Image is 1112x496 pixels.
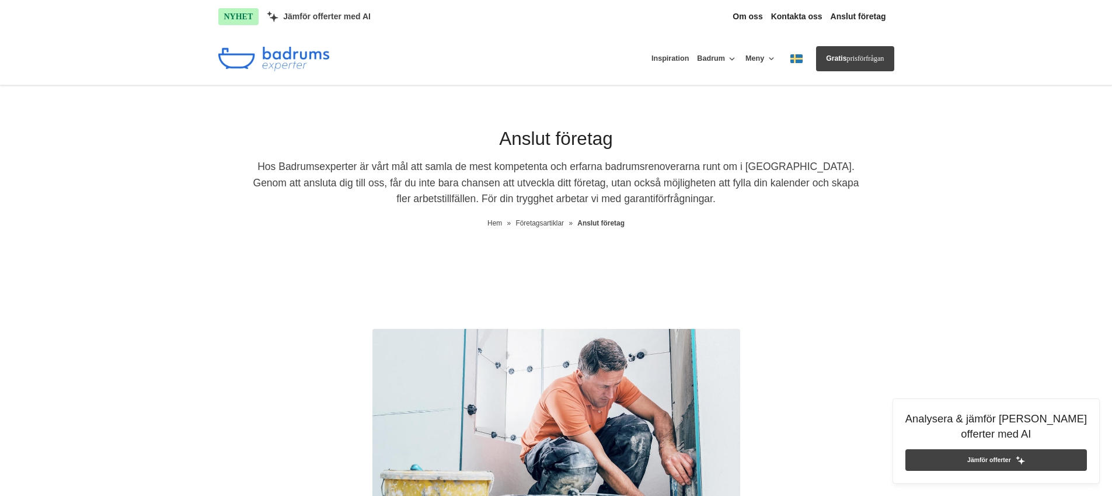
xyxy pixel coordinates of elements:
[507,218,511,229] span: »
[487,219,502,227] a: Hem
[247,218,866,229] nav: Breadcrumb
[905,449,1087,471] a: Jämför offerter
[247,126,866,159] h1: Anslut företag
[831,12,886,22] a: Anslut företag
[218,8,259,25] span: NYHET
[569,218,573,229] span: »
[283,12,371,22] span: Jämför offerter med AI
[905,411,1087,449] h4: Analysera & jämför [PERSON_NAME] offerter med AI
[247,159,866,212] p: Hos Badrumsexperter är vårt mål att samla de mest kompetenta och erfarna badrumsrenoverarna runt ...
[515,219,564,227] span: Företagsartiklar
[745,46,776,72] button: Meny
[515,219,566,227] a: Företagsartiklar
[697,46,737,72] button: Badrum
[577,219,625,227] a: Anslut företag
[733,12,762,22] a: Om oss
[218,47,329,71] img: Badrumsexperter.se logotyp
[267,11,371,22] a: Jämför offerter med AI
[816,46,894,71] a: Gratisprisförfrågan
[826,54,846,63] span: Gratis
[967,455,1011,465] span: Jämför offerter
[651,46,689,72] a: Inspiration
[771,12,822,22] a: Kontakta oss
